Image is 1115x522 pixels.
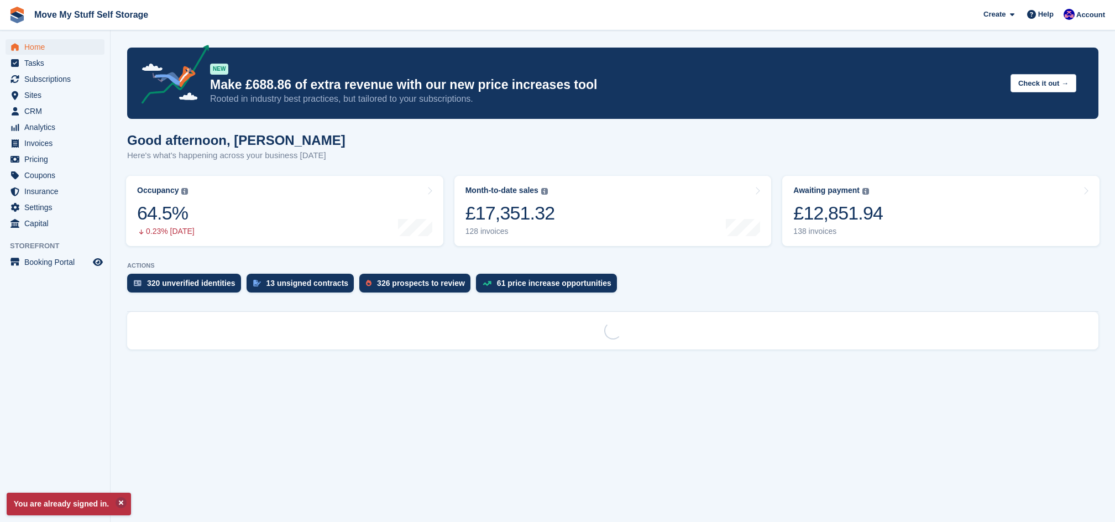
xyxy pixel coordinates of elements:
img: icon-info-grey-7440780725fd019a000dd9b08b2336e03edf1995a4989e88bcd33f0948082b44.svg [862,188,869,195]
img: icon-info-grey-7440780725fd019a000dd9b08b2336e03edf1995a4989e88bcd33f0948082b44.svg [181,188,188,195]
div: 0.23% [DATE] [137,227,195,236]
a: menu [6,87,104,103]
span: Account [1076,9,1105,20]
span: Coupons [24,168,91,183]
a: 326 prospects to review [359,274,476,298]
a: Move My Stuff Self Storage [30,6,153,24]
a: menu [6,135,104,151]
div: NEW [210,64,228,75]
p: Rooted in industry best practices, but tailored to your subscriptions. [210,93,1002,105]
img: icon-info-grey-7440780725fd019a000dd9b08b2336e03edf1995a4989e88bcd33f0948082b44.svg [541,188,548,195]
a: menu [6,152,104,167]
span: Create [983,9,1006,20]
span: Invoices [24,135,91,151]
img: price-adjustments-announcement-icon-8257ccfd72463d97f412b2fc003d46551f7dbcb40ab6d574587a9cd5c0d94... [132,45,210,108]
a: menu [6,200,104,215]
span: Insurance [24,184,91,199]
span: Storefront [10,241,110,252]
a: menu [6,55,104,71]
a: 13 unsigned contracts [247,274,360,298]
a: 320 unverified identities [127,274,247,298]
p: You are already signed in. [7,493,131,515]
div: Awaiting payment [793,186,860,195]
div: Occupancy [137,186,179,195]
a: menu [6,39,104,55]
a: 61 price increase opportunities [476,274,622,298]
img: Jade Whetnall [1064,9,1075,20]
span: Pricing [24,152,91,167]
button: Check it out → [1011,74,1076,92]
span: Sites [24,87,91,103]
div: 320 unverified identities [147,279,235,288]
span: Analytics [24,119,91,135]
span: Help [1038,9,1054,20]
img: contract_signature_icon-13c848040528278c33f63329250d36e43548de30e8caae1d1a13099fd9432cc5.svg [253,280,261,286]
a: menu [6,103,104,119]
div: 138 invoices [793,227,883,236]
div: 13 unsigned contracts [266,279,349,288]
a: menu [6,184,104,199]
span: CRM [24,103,91,119]
p: Here's what's happening across your business [DATE] [127,149,346,162]
span: Home [24,39,91,55]
div: 128 invoices [465,227,555,236]
span: Subscriptions [24,71,91,87]
span: Booking Portal [24,254,91,270]
a: Month-to-date sales £17,351.32 128 invoices [454,176,772,246]
div: £12,851.94 [793,202,883,225]
img: price_increase_opportunities-93ffe204e8149a01c8c9dc8f82e8f89637d9d84a8eef4429ea346261dce0b2c0.svg [483,281,491,286]
img: prospect-51fa495bee0391a8d652442698ab0144808aea92771e9ea1ae160a38d050c398.svg [366,280,371,286]
div: 61 price increase opportunities [497,279,611,288]
div: Month-to-date sales [465,186,538,195]
div: 64.5% [137,202,195,225]
span: Settings [24,200,91,215]
a: Awaiting payment £12,851.94 138 invoices [782,176,1100,246]
a: menu [6,168,104,183]
a: menu [6,71,104,87]
div: 326 prospects to review [377,279,465,288]
img: verify_identity-adf6edd0f0f0b5bbfe63781bf79b02c33cf7c696d77639b501bdc392416b5a36.svg [134,280,142,286]
span: Capital [24,216,91,231]
a: Preview store [91,255,104,269]
span: Tasks [24,55,91,71]
a: Occupancy 64.5% 0.23% [DATE] [126,176,443,246]
p: Make £688.86 of extra revenue with our new price increases tool [210,77,1002,93]
a: menu [6,119,104,135]
a: menu [6,216,104,231]
div: £17,351.32 [465,202,555,225]
img: stora-icon-8386f47178a22dfd0bd8f6a31ec36ba5ce8667c1dd55bd0f319d3a0aa187defe.svg [9,7,25,23]
h1: Good afternoon, [PERSON_NAME] [127,133,346,148]
a: menu [6,254,104,270]
p: ACTIONS [127,262,1098,269]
